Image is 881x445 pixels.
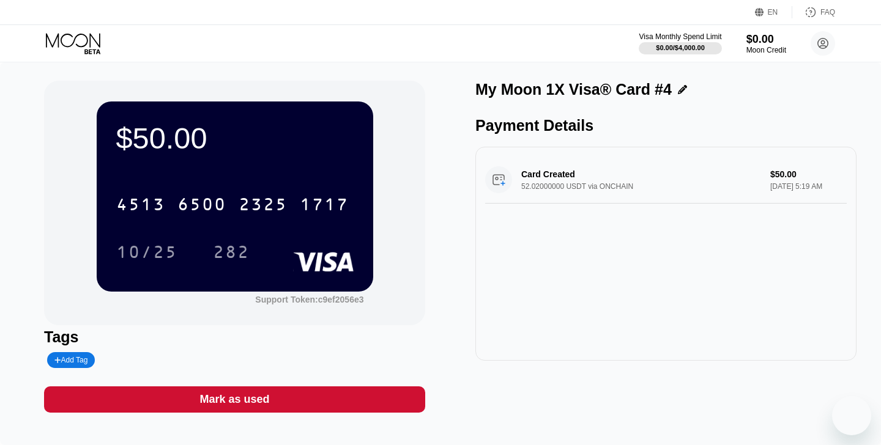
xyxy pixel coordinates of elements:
[300,196,349,216] div: 1717
[199,392,269,406] div: Mark as used
[47,352,95,368] div: Add Tag
[639,32,721,54] div: Visa Monthly Spend Limit$0.00/$4,000.00
[255,295,363,304] div: Support Token:c9ef2056e3
[44,386,425,413] div: Mark as used
[116,244,177,263] div: 10/25
[746,46,786,54] div: Moon Credit
[213,244,250,263] div: 282
[54,356,87,364] div: Add Tag
[820,8,835,17] div: FAQ
[475,117,857,134] div: Payment Details
[755,6,792,18] div: EN
[639,32,721,41] div: Visa Monthly Spend Limit
[832,396,871,435] iframe: Button to launch messaging window
[239,196,288,216] div: 2325
[656,44,705,51] div: $0.00 / $4,000.00
[792,6,835,18] div: FAQ
[475,81,672,98] div: My Moon 1X Visa® Card #4
[746,33,786,54] div: $0.00Moon Credit
[768,8,778,17] div: EN
[116,196,165,216] div: 4513
[116,121,354,155] div: $50.00
[107,237,187,267] div: 10/25
[177,196,226,216] div: 6500
[109,189,356,219] div: 4513650023251717
[746,33,786,46] div: $0.00
[44,328,425,346] div: Tags
[255,295,363,304] div: Support Token: c9ef2056e3
[204,237,259,267] div: 282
